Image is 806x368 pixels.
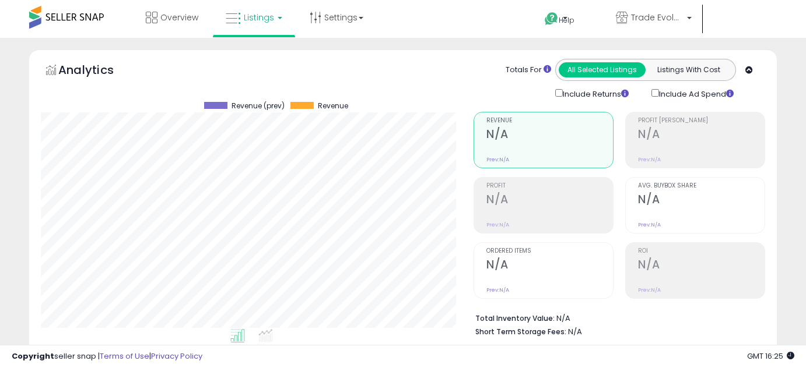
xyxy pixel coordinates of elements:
[643,87,752,100] div: Include Ad Spend
[486,248,613,254] span: Ordered Items
[638,118,765,124] span: Profit [PERSON_NAME]
[638,286,661,293] small: Prev: N/A
[318,102,348,110] span: Revenue
[58,62,136,81] h5: Analytics
[486,221,509,228] small: Prev: N/A
[475,327,566,337] b: Short Term Storage Fees:
[638,156,661,163] small: Prev: N/A
[747,351,794,362] span: 2025-08-11 16:25 GMT
[638,248,765,254] span: ROI
[12,351,202,362] div: seller snap | |
[486,128,613,143] h2: N/A
[544,12,559,26] i: Get Help
[100,351,149,362] a: Terms of Use
[568,326,582,337] span: N/A
[486,183,613,189] span: Profit
[535,3,597,38] a: Help
[638,183,765,189] span: Avg. Buybox Share
[506,65,551,76] div: Totals For
[486,258,613,274] h2: N/A
[638,258,765,274] h2: N/A
[12,351,54,362] strong: Copyright
[486,286,509,293] small: Prev: N/A
[160,12,198,23] span: Overview
[244,12,274,23] span: Listings
[546,87,643,100] div: Include Returns
[151,351,202,362] a: Privacy Policy
[475,310,756,324] li: N/A
[631,12,684,23] span: Trade Evolution US
[638,193,765,208] h2: N/A
[559,62,646,77] button: All Selected Listings
[645,62,732,77] button: Listings With Cost
[486,193,613,208] h2: N/A
[232,102,285,110] span: Revenue (prev)
[559,15,574,25] span: Help
[638,128,765,143] h2: N/A
[486,156,509,163] small: Prev: N/A
[638,221,661,228] small: Prev: N/A
[486,118,613,124] span: Revenue
[475,313,555,323] b: Total Inventory Value:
